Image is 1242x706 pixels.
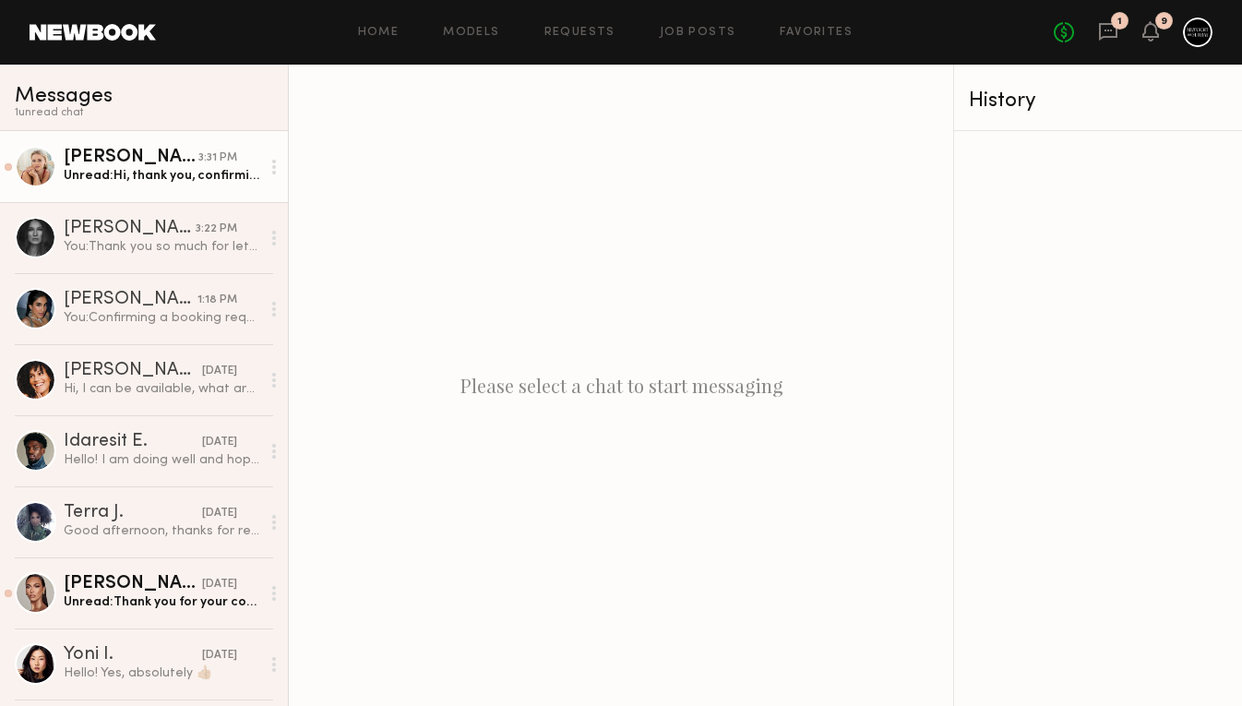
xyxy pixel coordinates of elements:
[64,220,196,238] div: [PERSON_NAME]
[64,167,260,185] div: Unread: Hi, thank you, confirming the booking request.
[1117,17,1122,27] div: 1
[202,363,237,380] div: [DATE]
[660,27,736,39] a: Job Posts
[202,576,237,593] div: [DATE]
[202,647,237,664] div: [DATE]
[64,575,202,593] div: [PERSON_NAME]
[64,451,260,469] div: Hello! I am doing well and hope the same for you. I can also confirm that I am interested and ava...
[64,522,260,540] div: Good afternoon, thanks for reaching out! I’m available and interested :)
[64,238,260,256] div: You: Thank you so much for letting me know!
[443,27,499,39] a: Models
[64,309,260,327] div: You: Confirming a booking request was sent out~ pay is $500 for this shoot. Please let me know if...
[780,27,853,39] a: Favorites
[197,292,237,309] div: 1:18 PM
[64,646,202,664] div: Yoni I.
[969,90,1227,112] div: History
[289,65,953,706] div: Please select a chat to start messaging
[202,434,237,451] div: [DATE]
[202,505,237,522] div: [DATE]
[544,27,615,39] a: Requests
[358,27,400,39] a: Home
[1098,21,1118,44] a: 1
[64,433,202,451] div: Idaresit E.
[64,291,197,309] div: [PERSON_NAME]
[64,380,260,398] div: Hi, I can be available, what are the details?
[198,150,237,167] div: 3:31 PM
[64,504,202,522] div: Terra J.
[196,221,237,238] div: 3:22 PM
[1161,17,1167,27] div: 9
[64,593,260,611] div: Unread: Thank you for your consideration!
[64,664,260,682] div: Hello! Yes, absolutely 👍🏼
[15,86,113,107] span: Messages
[64,149,198,167] div: [PERSON_NAME]
[64,362,202,380] div: [PERSON_NAME]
